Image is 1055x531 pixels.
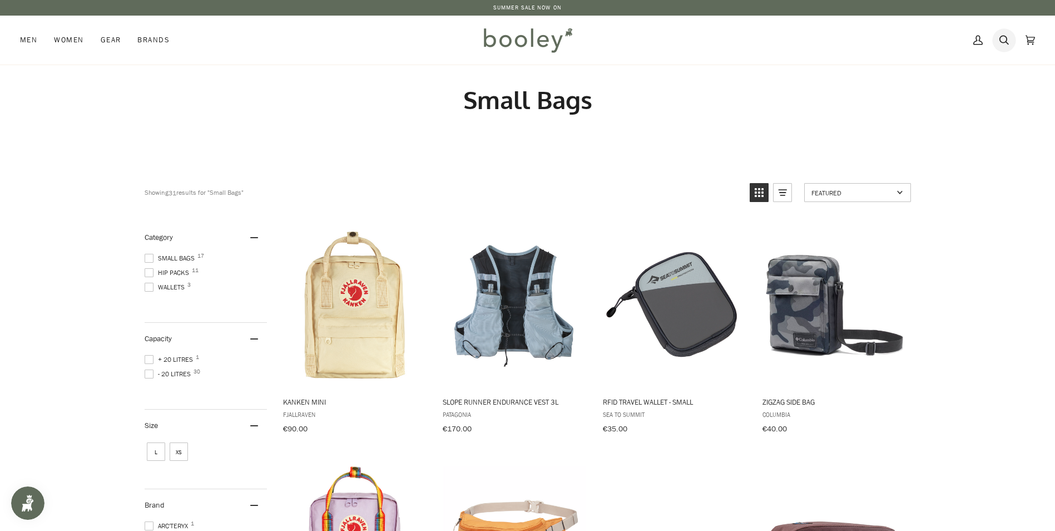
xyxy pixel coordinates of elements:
a: Men [20,16,46,65]
span: RFID Travel Wallet - Small [603,397,747,407]
iframe: Button to open loyalty program pop-up [11,486,44,520]
span: Arc'teryx [145,521,191,531]
span: Size [145,420,158,431]
a: Brands [129,16,178,65]
span: Zigzag Side Bag [762,397,907,407]
a: Slope Runner Endurance Vest 3L [441,222,588,437]
span: 1 [191,521,194,527]
span: Columbia [762,410,907,419]
span: + 20 Litres [145,355,196,365]
span: 3 [187,282,191,288]
div: Showing results for "Small Bags" [145,183,741,202]
img: Sea to Summit RFID Travel Wallet - Small High Rise - Booley Galway [601,232,749,379]
span: €40.00 [762,424,787,434]
span: Category [145,232,173,243]
a: Women [46,16,92,65]
img: Booley [479,24,576,56]
b: 31 [169,188,176,198]
span: 17 [197,253,204,259]
span: €90.00 [283,424,308,434]
span: Wallets [145,282,188,292]
span: Brands [137,35,170,46]
span: 1 [196,355,199,360]
a: Zigzag Side Bag [761,222,908,437]
h1: Small Bags [145,85,911,115]
span: Capacity [145,333,172,344]
span: Fjallraven [283,410,427,419]
img: Patagonia Slope Runner Endurance Vest 3L Steam Blue - Booley Galway [441,232,588,379]
a: RFID Travel Wallet - Small [601,222,749,437]
span: Size: XS [170,442,188,461]
a: SUMMER SALE NOW ON [493,3,562,12]
span: Slope Runner Endurance Vest 3L [443,397,587,407]
span: - 20 Litres [145,369,194,379]
span: 30 [194,369,200,375]
img: Columbia Zigzag Side Bag Black Mod Camo - Booley Galway [761,232,908,379]
span: Women [54,35,83,46]
a: Gear [92,16,130,65]
span: Gear [101,35,121,46]
a: View list mode [773,183,792,202]
span: Kanken Mini [283,397,427,407]
span: Featured [811,188,893,198]
span: Patagonia [443,410,587,419]
span: 11 [192,268,199,273]
a: Kanken Mini [281,222,429,437]
span: Hip Packs [145,268,192,278]
span: Men [20,35,37,46]
img: Fjallraven Kanken Mini Light Oak - Booley Galway [281,232,429,379]
a: View grid mode [750,183,769,202]
a: Sort options [804,183,911,202]
span: Sea to Summit [603,410,747,419]
span: €35.00 [603,424,627,434]
span: Size: L [147,442,165,461]
span: Brand [145,500,165,510]
span: €170.00 [443,424,472,434]
span: Small Bags [145,253,198,263]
